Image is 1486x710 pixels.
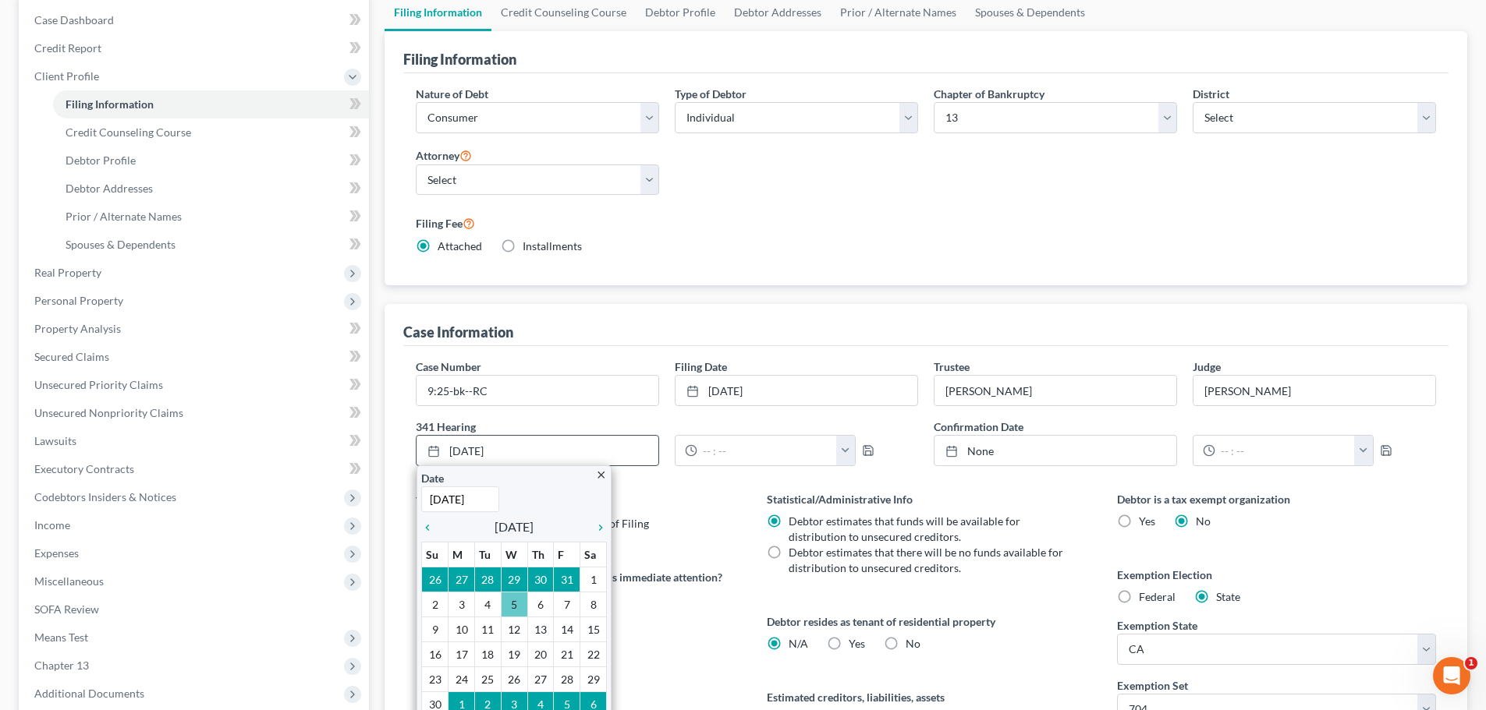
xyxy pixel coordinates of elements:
[926,419,1444,435] label: Confirmation Date
[474,666,501,691] td: 25
[675,86,747,102] label: Type of Debtor
[523,239,582,253] span: Installments
[34,602,99,616] span: SOFA Review
[408,419,926,435] label: 341 Hearing
[34,406,183,419] span: Unsecured Nonpriority Claims
[849,637,865,650] span: Yes
[474,616,501,641] td: 11
[417,436,658,465] a: [DATE]
[580,567,607,592] td: 1
[906,637,920,650] span: No
[1215,436,1355,465] input: -- : --
[34,378,163,391] span: Unsecured Priority Claims
[501,542,527,567] th: W
[34,518,70,532] span: Income
[583,517,649,530] span: Date of Filing
[554,592,580,616] td: 7
[449,542,475,567] th: M
[587,517,607,536] a: chevron_right
[66,238,176,251] span: Spouses & Dependents
[789,637,808,650] span: N/A
[580,616,607,641] td: 15
[495,517,534,536] span: [DATE]
[422,616,449,641] td: 9
[1196,514,1211,528] span: No
[416,214,1436,232] label: Filing Fee
[53,147,369,175] a: Debtor Profile
[580,542,607,567] th: Sa
[449,616,475,641] td: 10
[554,666,580,691] td: 28
[34,631,88,644] span: Means Test
[66,154,136,167] span: Debtor Profile
[34,41,101,55] span: Credit Report
[554,542,580,567] th: F
[501,641,527,666] td: 19
[789,546,1063,574] span: Debtor estimates that there will be no funds available for distribution to unsecured creditors.
[416,86,488,102] label: Nature of Debt
[527,592,554,616] td: 6
[53,231,369,259] a: Spouses & Dependents
[1117,677,1188,694] label: Exemption Set
[34,13,114,26] span: Case Dashboard
[422,592,449,616] td: 2
[1117,491,1436,507] label: Debtor is a tax exempt organization
[66,97,154,111] span: Filing Information
[417,376,658,405] input: Enter case number...
[34,659,89,672] span: Chapter 13
[449,641,475,666] td: 17
[580,666,607,691] td: 29
[501,567,527,592] td: 29
[22,455,369,483] a: Executory Contracts
[53,118,369,147] a: Credit Counseling Course
[501,592,527,616] td: 5
[527,641,554,666] td: 20
[421,486,499,512] input: 1/1/2013
[935,436,1176,465] a: None
[1216,590,1240,603] span: State
[22,427,369,455] a: Lawsuits
[34,434,76,447] span: Lawsuits
[527,567,554,592] td: 30
[34,574,104,588] span: Miscellaneous
[34,322,121,335] span: Property Analysis
[1193,376,1435,405] input: --
[22,399,369,427] a: Unsecured Nonpriority Claims
[449,666,475,691] td: 24
[22,315,369,343] a: Property Analysis
[421,517,442,536] a: chevron_left
[474,592,501,616] td: 4
[554,641,580,666] td: 21
[449,592,475,616] td: 3
[34,687,144,700] span: Additional Documents
[403,323,513,341] div: Case Information
[554,616,580,641] td: 14
[22,6,369,34] a: Case Dashboard
[66,210,182,223] span: Prior / Alternate Names
[22,595,369,623] a: SOFA Review
[34,350,109,363] span: Secured Claims
[580,641,607,666] td: 22
[554,567,580,592] td: 31
[1193,359,1221,375] label: Judge
[403,50,516,69] div: Filing Information
[421,470,444,486] label: Date
[474,542,501,567] th: Tu
[22,34,369,62] a: Credit Report
[22,371,369,399] a: Unsecured Priority Claims
[587,521,607,534] i: chevron_right
[1193,86,1229,102] label: District
[767,689,1086,705] label: Estimated creditors, liabilities, assets
[416,146,472,164] label: Attorney
[474,641,501,666] td: 18
[935,376,1176,405] input: --
[66,125,191,139] span: Credit Counseling Course
[527,616,554,641] td: 13
[1139,590,1176,603] span: Federal
[1117,567,1436,583] label: Exemption Election
[580,592,607,616] td: 8
[675,359,727,375] label: Filing Date
[501,616,527,641] td: 12
[422,666,449,691] td: 23
[474,567,501,592] td: 28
